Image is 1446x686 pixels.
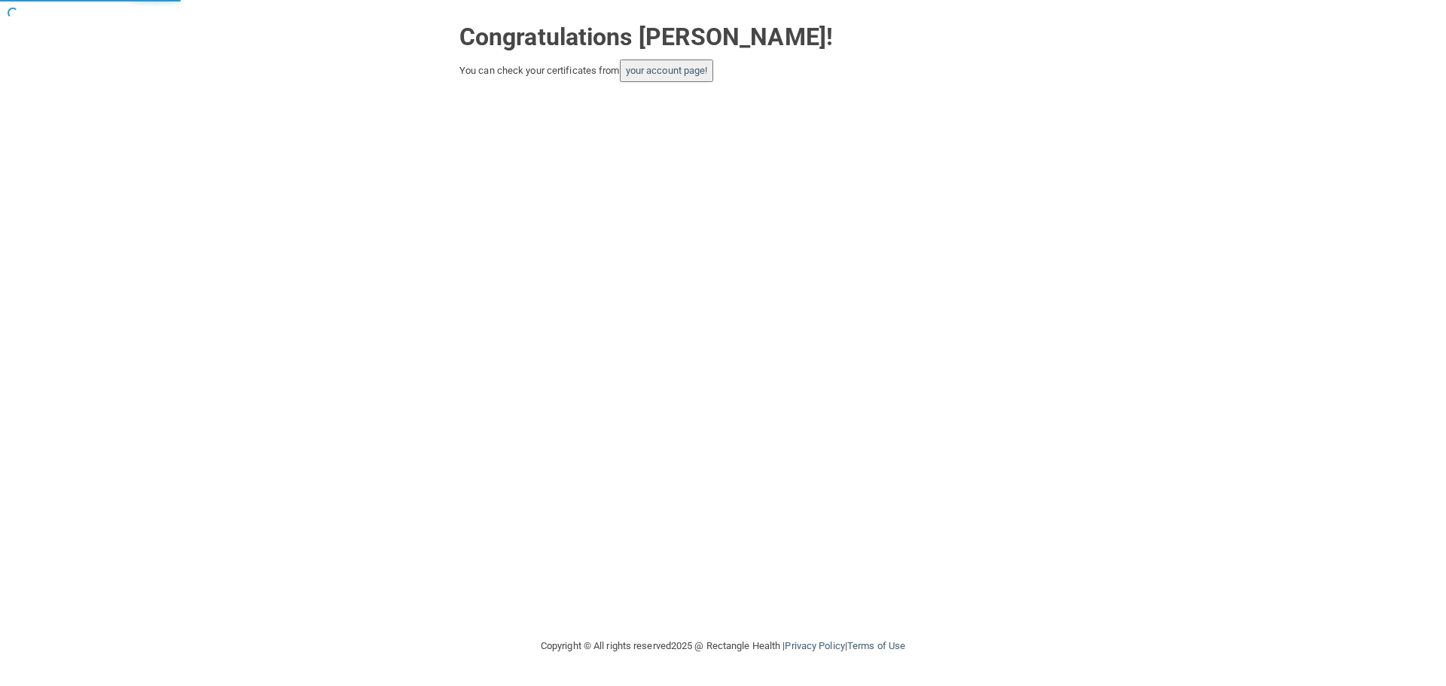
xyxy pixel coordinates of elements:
a: your account page! [626,65,708,76]
a: Terms of Use [847,640,905,651]
div: You can check your certificates from [459,59,987,82]
a: Privacy Policy [785,640,844,651]
div: Copyright © All rights reserved 2025 @ Rectangle Health | | [448,622,998,670]
strong: Congratulations [PERSON_NAME]! [459,23,833,51]
button: your account page! [620,59,714,82]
